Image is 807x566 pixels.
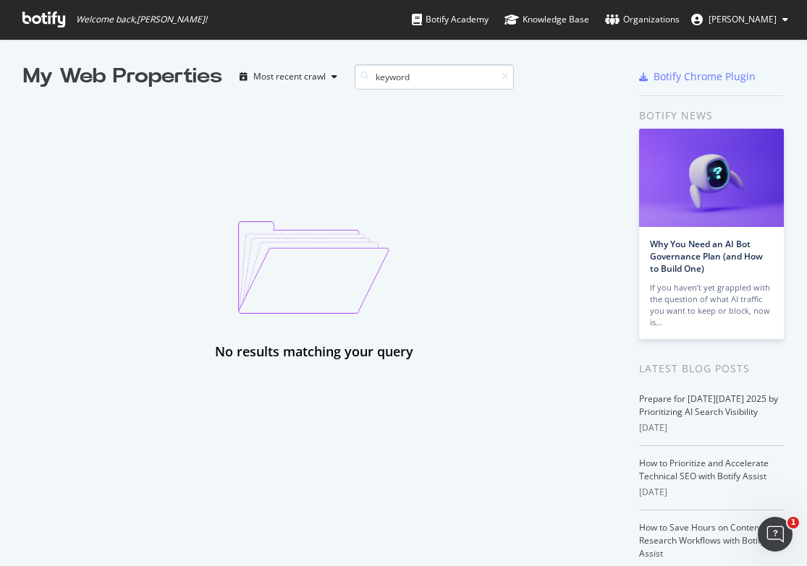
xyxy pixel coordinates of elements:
[639,421,784,434] div: [DATE]
[76,14,207,25] span: Welcome back, [PERSON_NAME] !
[639,108,784,124] div: Botify news
[605,12,680,27] div: Organizations
[639,521,779,559] a: How to Save Hours on Content and Research Workflows with Botify Assist
[654,69,756,84] div: Botify Chrome Plugin
[680,8,800,31] button: [PERSON_NAME]
[504,12,589,27] div: Knowledge Base
[650,238,763,275] a: Why You Need an AI Bot Governance Plan (and How to Build One)
[238,221,389,314] img: emptyProjectImage
[758,517,793,552] iframe: Intercom live chat
[787,517,799,528] span: 1
[709,13,777,25] span: Poe Masoud
[355,64,514,90] input: Search
[639,457,769,482] a: How to Prioritize and Accelerate Technical SEO with Botify Assist
[639,69,756,84] a: Botify Chrome Plugin
[23,62,222,91] div: My Web Properties
[234,65,343,88] button: Most recent crawl
[650,282,773,328] div: If you haven’t yet grappled with the question of what AI traffic you want to keep or block, now is…
[639,393,778,418] a: Prepare for [DATE][DATE] 2025 by Prioritizing AI Search Visibility
[639,361,784,377] div: Latest Blog Posts
[253,72,326,81] div: Most recent crawl
[215,343,413,361] div: No results matching your query
[639,486,784,499] div: [DATE]
[412,12,489,27] div: Botify Academy
[639,129,784,227] img: Why You Need an AI Bot Governance Plan (and How to Build One)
